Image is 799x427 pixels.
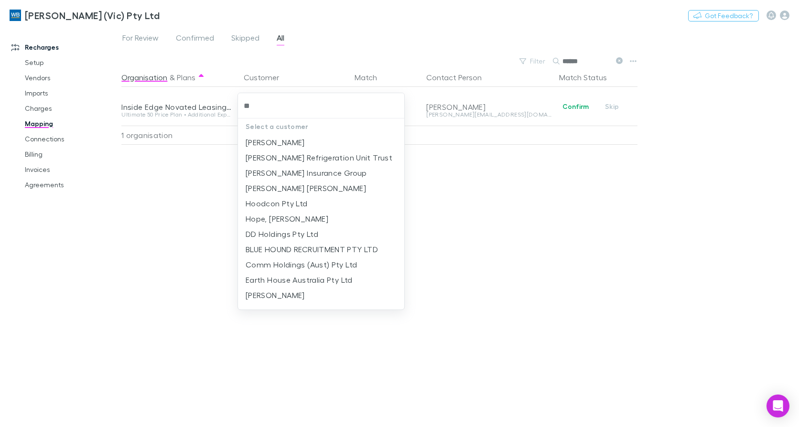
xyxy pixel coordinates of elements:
[238,135,404,150] li: [PERSON_NAME]
[238,257,404,272] li: Comm Holdings (Aust) Pty Ltd
[238,165,404,181] li: [PERSON_NAME] Insurance Group
[238,211,404,226] li: Hope, [PERSON_NAME]
[767,395,789,417] div: Open Intercom Messenger
[238,150,404,165] li: [PERSON_NAME] Refrigeration Unit Trust
[238,118,404,135] p: Select a customer
[238,303,404,318] li: Future Horse Trust (TA Strategic Equine)
[238,272,404,288] li: Earth House Australia Pty Ltd
[238,226,404,242] li: DD Holdings Pty Ltd
[238,288,404,303] li: [PERSON_NAME]
[238,242,404,257] li: BLUE HOUND RECRUITMENT PTY LTD
[238,196,404,211] li: Hoodcon Pty Ltd
[238,181,404,196] li: [PERSON_NAME] [PERSON_NAME]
